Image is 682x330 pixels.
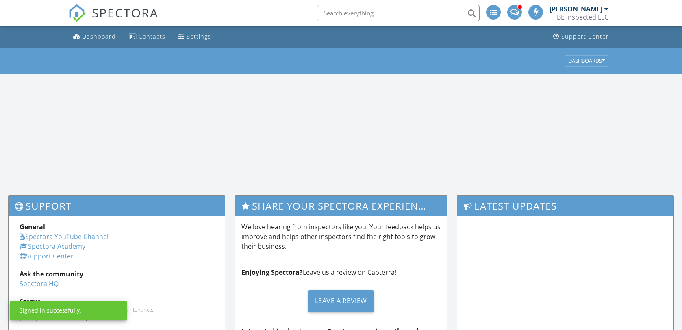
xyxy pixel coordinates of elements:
div: Status [20,297,214,306]
a: Spectora YouTube Channel [20,232,109,241]
h3: Support [9,196,225,216]
input: Search everything... [317,5,480,21]
a: [URL][DOMAIN_NAME] [20,313,87,322]
img: The Best Home Inspection Software - Spectora [68,4,86,22]
div: Contacts [139,33,165,40]
div: [PERSON_NAME] [550,5,602,13]
div: Signed in successfully. [20,306,81,315]
button: Dashboards [565,55,608,66]
strong: Enjoying Spectora? [241,268,303,277]
div: Leave a Review [308,290,374,312]
a: Leave a Review [241,284,441,318]
a: Support Center [20,252,74,261]
a: Spectora Academy [20,242,85,251]
h3: Latest Updates [457,196,673,216]
a: Support Center [550,29,612,44]
a: SPECTORA [68,11,159,28]
a: Settings [175,29,214,44]
strong: General [20,222,45,231]
div: Ask the community [20,269,214,279]
div: Settings [187,33,211,40]
h3: Share Your Spectora Experience [235,196,447,216]
span: SPECTORA [92,4,159,21]
div: Dashboards [568,58,605,63]
p: We love hearing from inspectors like you! Your feedback helps us improve and helps other inspecto... [241,222,441,251]
a: Spectora HQ [20,279,59,288]
div: Dashboard [82,33,116,40]
a: Contacts [126,29,169,44]
div: BE Inspected LLC [557,13,608,21]
div: Support Center [561,33,609,40]
p: Leave us a review on Capterra! [241,267,441,277]
a: Dashboard [70,29,119,44]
